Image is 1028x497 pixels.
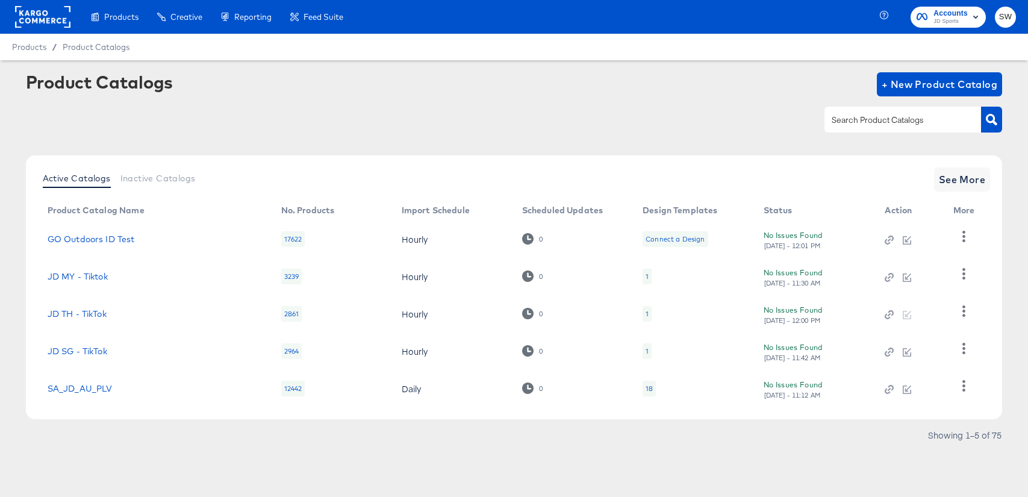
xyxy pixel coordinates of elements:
span: / [46,42,63,52]
span: Reporting [234,12,272,22]
div: 12442 [281,381,305,396]
th: Action [875,201,944,220]
button: + New Product Catalog [877,72,1003,96]
div: 0 [522,233,543,245]
span: SW [1000,10,1011,24]
td: Hourly [392,333,512,370]
button: AccountsJD Sports [911,7,986,28]
div: 1 [643,306,652,322]
a: JD MY - Tiktok [48,272,108,281]
div: 0 [538,347,543,355]
div: 1 [646,272,649,281]
div: Scheduled Updates [522,205,603,215]
div: 1 [646,309,649,319]
span: JD Sports [933,17,968,27]
div: Product Catalogs [26,72,173,92]
div: 1 [646,346,649,356]
span: Inactive Catalogs [120,173,196,183]
div: Connect a Design [646,234,705,244]
a: JD SG - TikTok [48,346,107,356]
div: Import Schedule [402,205,470,215]
div: 0 [522,383,543,394]
span: Products [12,42,46,52]
div: 0 [522,308,543,319]
div: Connect a Design [643,231,708,247]
th: More [944,201,989,220]
span: Active Catalogs [43,173,111,183]
th: Status [754,201,876,220]
div: 0 [538,310,543,318]
span: Products [104,12,139,22]
div: 1 [643,269,652,284]
span: + New Product Catalog [882,76,998,93]
div: 18 [646,384,653,393]
a: Product Catalogs [63,42,129,52]
div: Design Templates [643,205,717,215]
div: 1 [643,343,652,359]
span: Creative [170,12,202,22]
div: 0 [538,384,543,393]
td: Hourly [392,220,512,258]
span: Accounts [933,7,968,20]
div: Product Catalog Name [48,205,145,215]
span: See More [939,171,986,188]
a: GO Outdoors ID Test [48,234,135,244]
input: Search Product Catalogs [829,113,958,127]
td: Daily [392,370,512,407]
div: 0 [522,270,543,282]
td: Hourly [392,295,512,333]
button: See More [934,167,991,192]
div: 17622 [281,231,305,247]
div: 0 [538,235,543,243]
a: SA_JD_AU_PLV [48,384,113,393]
button: SW [995,7,1016,28]
div: No. Products [281,205,335,215]
div: 0 [522,345,543,357]
div: Showing 1–5 of 75 [927,431,1002,439]
div: 2861 [281,306,302,322]
a: JD TH - TikTok [48,309,107,319]
td: Hourly [392,258,512,295]
span: Feed Suite [304,12,343,22]
div: 2964 [281,343,302,359]
div: 3239 [281,269,302,284]
div: 0 [538,272,543,281]
div: 18 [643,381,656,396]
